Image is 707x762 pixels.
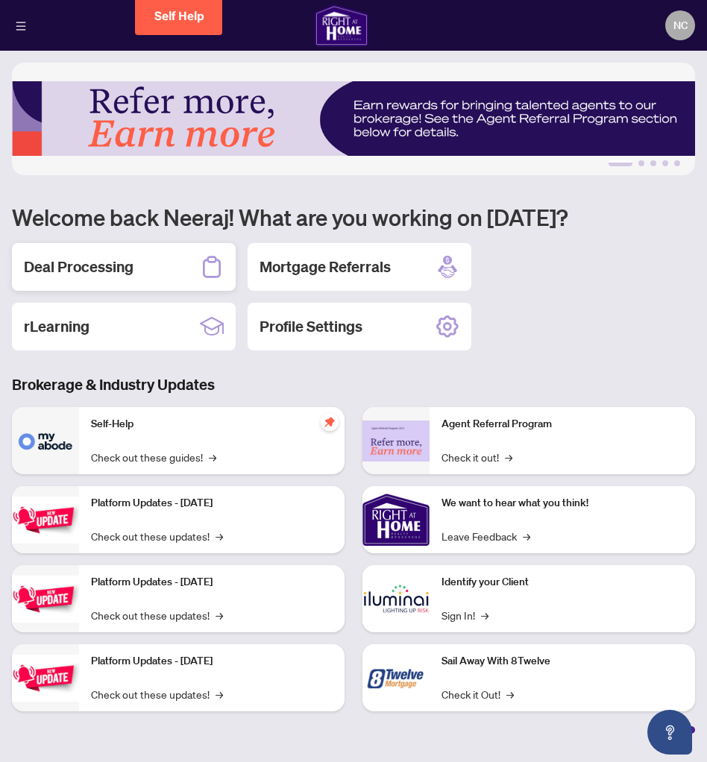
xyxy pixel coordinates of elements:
[91,653,333,670] p: Platform Updates - [DATE]
[16,21,26,31] span: menu
[662,160,668,166] button: 4
[506,686,514,702] span: →
[362,486,430,553] img: We want to hear what you think!
[91,607,223,623] a: Check out these updates!→
[91,449,216,465] a: Check out these guides!→
[12,63,695,175] img: Slide 0
[91,686,223,702] a: Check out these updates!→
[442,528,530,544] a: Leave Feedback→
[260,316,362,337] h2: Profile Settings
[638,160,644,166] button: 2
[442,416,683,432] p: Agent Referral Program
[647,710,692,755] button: Open asap
[24,316,89,337] h2: rLearning
[442,653,683,670] p: Sail Away With 8Twelve
[216,686,223,702] span: →
[523,528,530,544] span: →
[12,655,79,702] img: Platform Updates - June 23, 2025
[91,574,333,591] p: Platform Updates - [DATE]
[216,607,223,623] span: →
[91,495,333,511] p: Platform Updates - [DATE]
[154,9,204,23] span: Self Help
[91,416,333,432] p: Self-Help
[481,607,488,623] span: →
[362,421,430,462] img: Agent Referral Program
[609,160,632,166] button: 1
[321,413,339,431] span: pushpin
[12,203,695,231] h1: Welcome back Neeraj! What are you working on [DATE]?
[650,160,656,166] button: 3
[674,160,680,166] button: 5
[260,256,391,277] h2: Mortgage Referrals
[442,495,683,511] p: We want to hear what you think!
[315,4,368,46] img: logo
[24,256,133,277] h2: Deal Processing
[362,644,430,711] img: Sail Away With 8Twelve
[673,17,688,34] span: NC
[442,686,514,702] a: Check it Out!→
[12,407,79,474] img: Self-Help
[216,528,223,544] span: →
[12,576,79,623] img: Platform Updates - July 8, 2025
[91,528,223,544] a: Check out these updates!→
[209,449,216,465] span: →
[442,574,683,591] p: Identify your Client
[362,565,430,632] img: Identify your Client
[442,607,488,623] a: Sign In!→
[12,374,695,395] h3: Brokerage & Industry Updates
[505,449,512,465] span: →
[442,449,512,465] a: Check it out!→
[12,497,79,544] img: Platform Updates - July 21, 2025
